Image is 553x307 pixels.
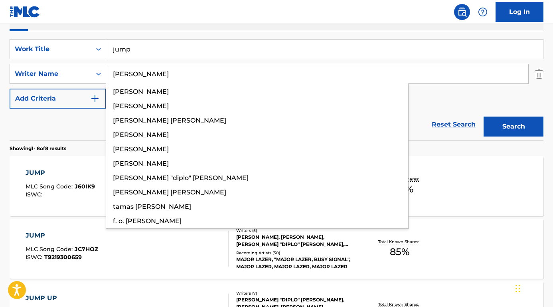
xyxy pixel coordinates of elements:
form: Search Form [10,39,543,141]
div: JUMP UP [26,293,93,303]
div: MAJOR LAZER, "MAJOR LAZER, BUSY SIGNAL", MAJOR LAZER, MAJOR LAZER, MAJOR LAZER [236,256,355,270]
div: Writers ( 7 ) [236,290,355,296]
div: JUMP [26,231,98,240]
img: search [457,7,467,17]
iframe: Chat Widget [513,269,553,307]
button: Search [484,117,543,137]
img: Delete Criterion [535,64,543,84]
a: JUMPMLC Song Code:JC7HOZISWC:T9219300659Writers (5)[PERSON_NAME], [PERSON_NAME], [PERSON_NAME] "D... [10,219,543,279]
span: [PERSON_NAME] [113,88,169,95]
span: [PERSON_NAME] [113,131,169,139]
span: ISWC : [26,191,44,198]
div: Widget de chat [513,269,553,307]
span: [PERSON_NAME] [113,145,169,153]
a: Reset Search [428,116,480,133]
div: JUMP [26,168,95,178]
span: [PERSON_NAME] [PERSON_NAME] [113,117,226,124]
div: [PERSON_NAME], [PERSON_NAME], [PERSON_NAME] "DIPLO" [PERSON_NAME], REANNO [PERSON_NAME], [PERSON_... [236,234,355,248]
img: MLC Logo [10,6,40,18]
div: Writer Name [15,69,87,79]
div: Help [475,4,491,20]
span: ISWC : [26,254,44,261]
span: MLC Song Code : [26,246,75,253]
span: T9219300659 [44,254,82,261]
div: Recording Artists ( 50 ) [236,250,355,256]
button: Add Criteria [10,89,106,109]
span: [PERSON_NAME] [113,160,169,167]
span: 85 % [390,245,409,259]
img: 9d2ae6d4665cec9f34b9.svg [90,94,100,103]
span: MLC Song Code : [26,183,75,190]
span: tamas [PERSON_NAME] [113,203,191,210]
div: Work Title [15,44,87,54]
a: Public Search [454,4,470,20]
a: Log In [496,2,543,22]
span: J60IK9 [75,183,95,190]
a: JUMPMLC Song Code:J60IK9ISWC:Writers (11)[PERSON_NAME] [PERSON_NAME] [PERSON_NAME], [PERSON_NAME]... [10,156,543,216]
p: Showing 1 - 8 of 8 results [10,145,66,152]
div: Writers ( 5 ) [236,228,355,234]
span: [PERSON_NAME] [113,102,169,110]
p: Total Known Shares: [378,239,421,245]
span: [PERSON_NAME] [PERSON_NAME] [113,188,226,196]
div: Glisser [515,277,520,301]
span: JC7HOZ [75,246,98,253]
img: help [478,7,488,17]
span: [PERSON_NAME] "diplo" [PERSON_NAME] [113,174,249,182]
span: f. o. [PERSON_NAME] [113,217,182,225]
